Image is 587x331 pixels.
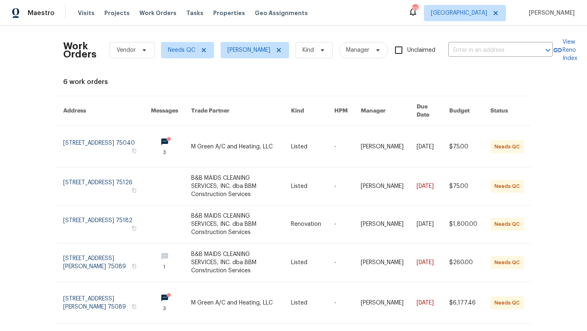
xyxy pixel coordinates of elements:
[542,44,554,56] button: Open
[448,44,530,57] input: Enter in an address
[302,46,314,54] span: Kind
[354,168,410,205] td: [PERSON_NAME]
[328,96,354,126] th: HPM
[227,46,270,54] span: [PERSON_NAME]
[168,46,195,54] span: Needs QC
[63,78,524,86] div: 6 work orders
[185,168,284,205] td: B&B MAIDS CLEANING SERVICES, INC. dba BBM Construction Services
[328,243,354,282] td: -
[185,205,284,243] td: B&B MAIDS CLEANING SERVICES, INC. dba BBM Construction Services
[407,46,435,55] span: Unclaimed
[285,168,328,205] td: Listed
[285,282,328,324] td: Listed
[28,9,55,17] span: Maestro
[186,10,203,16] span: Tasks
[255,9,308,17] span: Geo Assignments
[354,243,410,282] td: [PERSON_NAME]
[57,96,144,126] th: Address
[525,9,575,17] span: [PERSON_NAME]
[553,38,577,62] a: View Reno Index
[328,282,354,324] td: -
[410,96,443,126] th: Due Date
[213,9,245,17] span: Properties
[346,46,369,54] span: Manager
[144,96,185,126] th: Messages
[354,126,410,168] td: [PERSON_NAME]
[354,205,410,243] td: [PERSON_NAME]
[285,96,328,126] th: Kind
[104,9,130,17] span: Projects
[130,263,138,270] button: Copy Address
[354,282,410,324] td: [PERSON_NAME]
[354,96,410,126] th: Manager
[484,96,530,126] th: Status
[285,126,328,168] td: Listed
[443,96,484,126] th: Budget
[139,9,177,17] span: Work Orders
[78,9,95,17] span: Visits
[328,205,354,243] td: -
[412,5,418,13] div: 33
[185,282,284,324] td: M Green A/C and Heating, LLC
[431,9,487,17] span: [GEOGRAPHIC_DATA]
[185,126,284,168] td: M Green A/C and Heating, LLC
[185,96,284,126] th: Trade Partner
[117,46,136,54] span: Vendor
[285,205,328,243] td: Renovation
[328,126,354,168] td: -
[130,303,138,310] button: Copy Address
[328,168,354,205] td: -
[185,243,284,282] td: B&B MAIDS CLEANING SERVICES, INC. dba BBM Construction Services
[285,243,328,282] td: Listed
[130,187,138,194] button: Copy Address
[63,42,97,58] h2: Work Orders
[130,225,138,232] button: Copy Address
[130,147,138,154] button: Copy Address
